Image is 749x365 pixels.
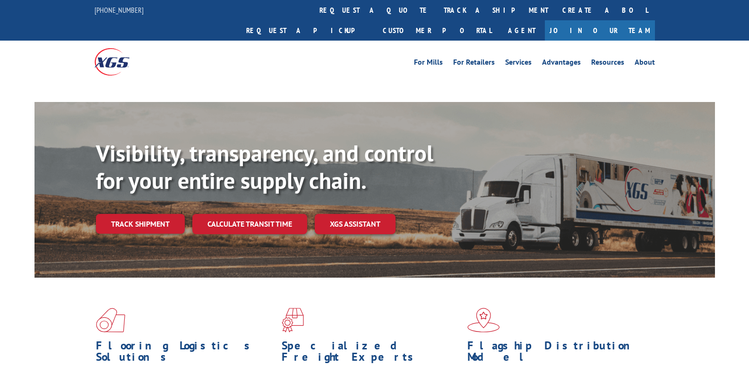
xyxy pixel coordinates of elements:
[635,59,655,69] a: About
[282,308,304,332] img: xgs-icon-focused-on-flooring-red
[376,20,499,41] a: Customer Portal
[96,308,125,332] img: xgs-icon-total-supply-chain-intelligence-red
[315,214,396,234] a: XGS ASSISTANT
[239,20,376,41] a: Request a pickup
[95,5,144,15] a: [PHONE_NUMBER]
[96,138,433,195] b: Visibility, transparency, and control for your entire supply chain.
[414,59,443,69] a: For Mills
[467,308,500,332] img: xgs-icon-flagship-distribution-model-red
[591,59,624,69] a: Resources
[499,20,545,41] a: Agent
[453,59,495,69] a: For Retailers
[545,20,655,41] a: Join Our Team
[542,59,581,69] a: Advantages
[96,214,185,234] a: Track shipment
[505,59,532,69] a: Services
[192,214,307,234] a: Calculate transit time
